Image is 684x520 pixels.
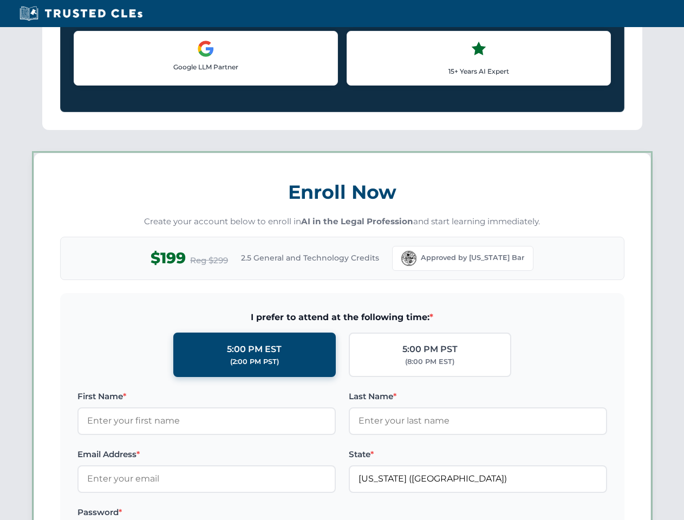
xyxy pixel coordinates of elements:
label: Password [77,506,336,519]
div: (2:00 PM PST) [230,356,279,367]
label: Last Name [349,390,607,403]
input: Enter your first name [77,407,336,434]
strong: AI in the Legal Profession [301,216,413,226]
img: Trusted CLEs [16,5,146,22]
p: 15+ Years AI Expert [356,66,602,76]
span: Approved by [US_STATE] Bar [421,252,524,263]
span: I prefer to attend at the following time: [77,310,607,324]
span: 2.5 General and Technology Credits [241,252,379,264]
input: Enter your email [77,465,336,492]
input: Florida (FL) [349,465,607,492]
div: 5:00 PM PST [402,342,458,356]
span: Reg $299 [190,254,228,267]
label: First Name [77,390,336,403]
label: Email Address [77,448,336,461]
span: $199 [151,246,186,270]
img: Google [197,40,214,57]
p: Create your account below to enroll in and start learning immediately. [60,216,624,228]
img: Florida Bar [401,251,416,266]
input: Enter your last name [349,407,607,434]
label: State [349,448,607,461]
h3: Enroll Now [60,175,624,209]
div: 5:00 PM EST [227,342,282,356]
p: Google LLM Partner [83,62,329,72]
div: (8:00 PM EST) [405,356,454,367]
